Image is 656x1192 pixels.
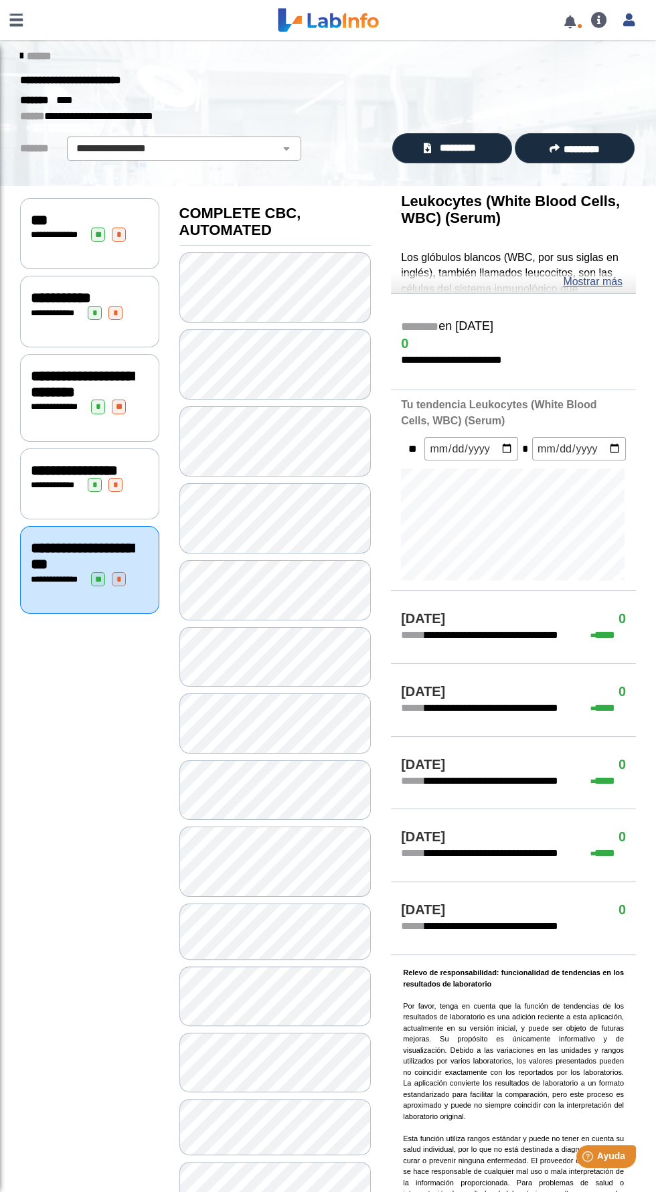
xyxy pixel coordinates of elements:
b: Tu tendencia Leukocytes (White Blood Cells, WBC) (Serum) [401,399,596,426]
h4: 0 [401,336,626,352]
h5: en [DATE] [401,319,626,335]
b: COMPLETE CBC, AUTOMATED [179,205,301,238]
h4: 0 [619,902,626,918]
a: Mostrar más [563,274,623,290]
h4: 0 [619,611,626,627]
p: Los glóbulos blancos (WBC, por sus siglas en inglés), también llamados leucocitos, son las célula... [401,250,626,586]
h4: [DATE] [401,902,445,918]
input: mm/dd/yyyy [424,437,518,460]
h4: [DATE] [401,684,445,700]
h4: [DATE] [401,829,445,845]
iframe: Help widget launcher [537,1140,641,1177]
b: Relevo de responsabilidad: funcionalidad de tendencias en los resultados de laboratorio [403,968,624,988]
h4: 0 [619,684,626,700]
input: mm/dd/yyyy [532,437,626,460]
h4: [DATE] [401,611,445,627]
h4: [DATE] [401,757,445,773]
b: Leukocytes (White Blood Cells, WBC) (Serum) [401,193,620,226]
h4: 0 [619,757,626,773]
h4: 0 [619,829,626,845]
